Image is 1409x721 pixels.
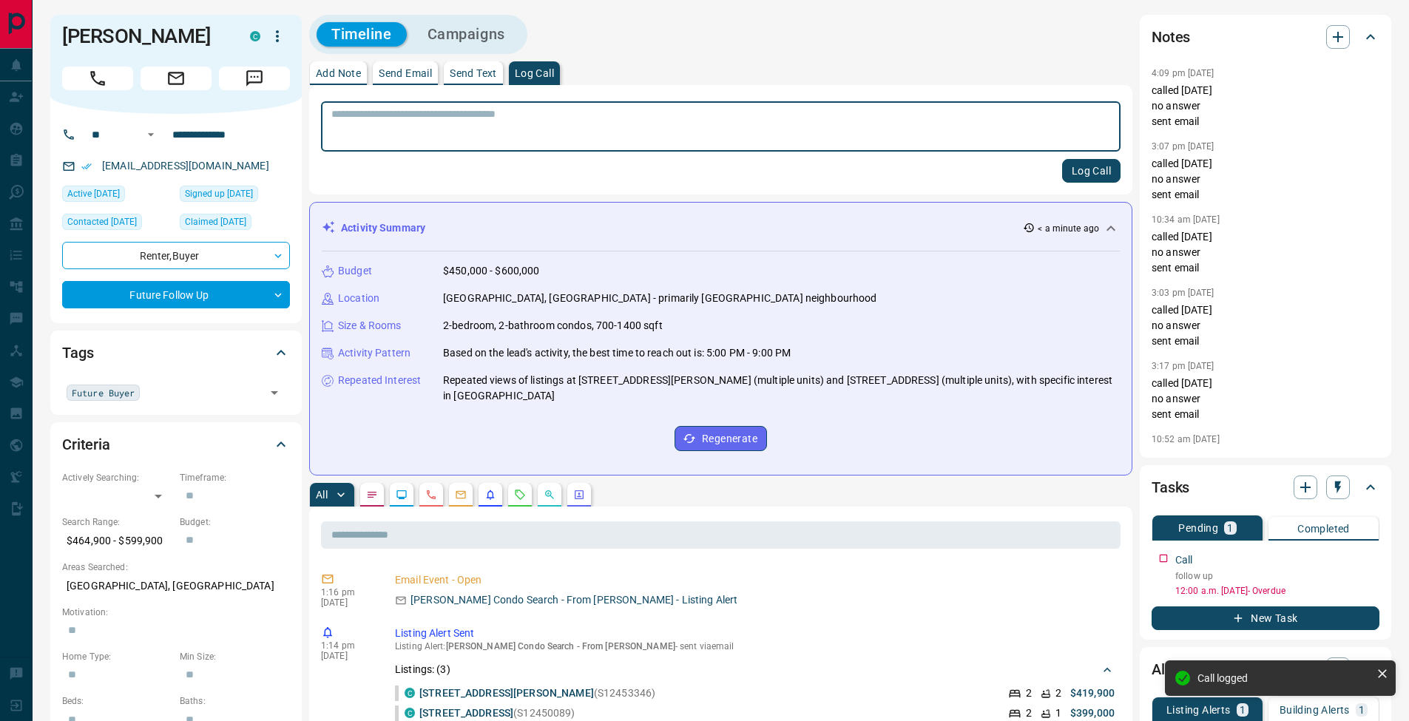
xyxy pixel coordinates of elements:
p: Min Size: [180,650,290,663]
p: 1 [1359,705,1365,715]
div: Thu Jan 26 2023 [180,214,290,234]
h2: Criteria [62,433,110,456]
p: Pending [1178,523,1218,533]
p: Add Note [316,68,361,78]
p: Actively Searching: [62,471,172,484]
button: New Task [1152,606,1379,630]
p: Send Email [379,68,432,78]
p: Motivation: [62,606,290,619]
p: Baths: [180,694,290,708]
svg: Email Verified [81,161,92,172]
p: 2 [1026,705,1032,721]
p: [DATE] [321,598,373,608]
p: 3:07 pm [DATE] [1152,141,1214,152]
h1: [PERSON_NAME] [62,24,228,48]
div: Wed Jan 25 2023 [180,186,290,206]
p: 10:52 am [DATE] [1152,434,1220,444]
span: Claimed [DATE] [185,214,246,229]
p: $464,900 - $599,900 [62,529,172,553]
p: called [DATE] no answer sent email [1152,229,1379,276]
p: Repeated views of listings at [STREET_ADDRESS][PERSON_NAME] (multiple units) and [STREET_ADDRESS]... [443,373,1120,404]
p: called [DATE] no answer sent email [1152,302,1379,349]
p: called [DATE] no answer sent email [1152,83,1379,129]
div: Tags [62,335,290,370]
button: Open [142,126,160,143]
p: Search Range: [62,515,172,529]
h2: Tags [62,341,93,365]
div: Notes [1152,19,1379,55]
p: Repeated Interest [338,373,421,388]
span: Active [DATE] [67,186,120,201]
a: [EMAIL_ADDRESS][DOMAIN_NAME] [102,160,269,172]
a: [STREET_ADDRESS][PERSON_NAME] [419,687,594,699]
div: Listings: (3) [395,656,1115,683]
p: 1 [1240,705,1246,715]
div: condos.ca [405,688,415,698]
div: Alerts [1152,651,1379,687]
span: Signed up [DATE] [185,186,253,201]
p: Home Type: [62,650,172,663]
p: All [316,490,328,500]
p: Listing Alert : - sent via email [395,641,1115,651]
div: condos.ca [250,31,260,41]
p: Beds: [62,694,172,708]
p: Listings: ( 3 ) [395,662,450,677]
p: Based on the lead's activity, the best time to reach out is: 5:00 PM - 9:00 PM [443,345,791,361]
p: Location [338,291,379,306]
p: 1 [1055,705,1061,721]
p: (S12453346) [419,686,655,701]
p: Activity Pattern [338,345,410,361]
svg: Calls [425,489,437,501]
p: Email Event - Open [395,572,1115,588]
p: Timeframe: [180,471,290,484]
p: Log Call [515,68,554,78]
p: 12:00 a.m. [DATE] - Overdue [1175,584,1379,598]
span: Call [62,67,133,90]
p: Budget: [180,515,290,529]
p: Listing Alerts [1166,705,1231,715]
p: Listing Alert Sent [395,626,1115,641]
div: Activity Summary< a minute ago [322,214,1120,242]
svg: Listing Alerts [484,489,496,501]
svg: Agent Actions [573,489,585,501]
span: Email [141,67,212,90]
p: Call [1175,552,1193,568]
span: Message [219,67,290,90]
button: Open [264,382,285,403]
h2: Notes [1152,25,1190,49]
p: Size & Rooms [338,318,402,334]
button: Regenerate [675,426,767,451]
p: (S12450089) [419,705,575,721]
p: 4:09 pm [DATE] [1152,68,1214,78]
svg: Notes [366,489,378,501]
p: [PERSON_NAME] Condo Search - From [PERSON_NAME] - Listing Alert [410,592,737,608]
p: Areas Searched: [62,561,290,574]
p: 2 [1055,686,1061,701]
p: [GEOGRAPHIC_DATA], [GEOGRAPHIC_DATA] [62,574,290,598]
p: 1:16 pm [321,587,373,598]
p: called [DATE] no answer sent email [1152,156,1379,203]
span: Future Buyer [72,385,135,400]
div: Tue Oct 07 2025 [62,186,172,206]
p: follow up [1175,569,1379,583]
div: Mon Aug 11 2025 [62,214,172,234]
p: 2-bedroom, 2-bathroom condos, 700-1400 sqft [443,318,663,334]
p: Activity Summary [341,220,425,236]
p: 3:03 pm [DATE] [1152,288,1214,298]
svg: Emails [455,489,467,501]
h2: Alerts [1152,657,1190,681]
p: 10:34 am [DATE] [1152,214,1220,225]
div: Future Follow Up [62,281,290,308]
p: Completed [1297,524,1350,534]
p: $419,900 [1070,686,1115,701]
p: 1:14 pm [321,640,373,651]
p: [DATE] [321,651,373,661]
a: [STREET_ADDRESS] [419,707,513,719]
p: $399,000 [1070,705,1115,721]
p: 3:17 pm [DATE] [1152,361,1214,371]
p: < a minute ago [1038,222,1099,235]
p: 1 [1227,523,1233,533]
div: condos.ca [405,708,415,718]
p: Budget [338,263,372,279]
p: 2 [1026,686,1032,701]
